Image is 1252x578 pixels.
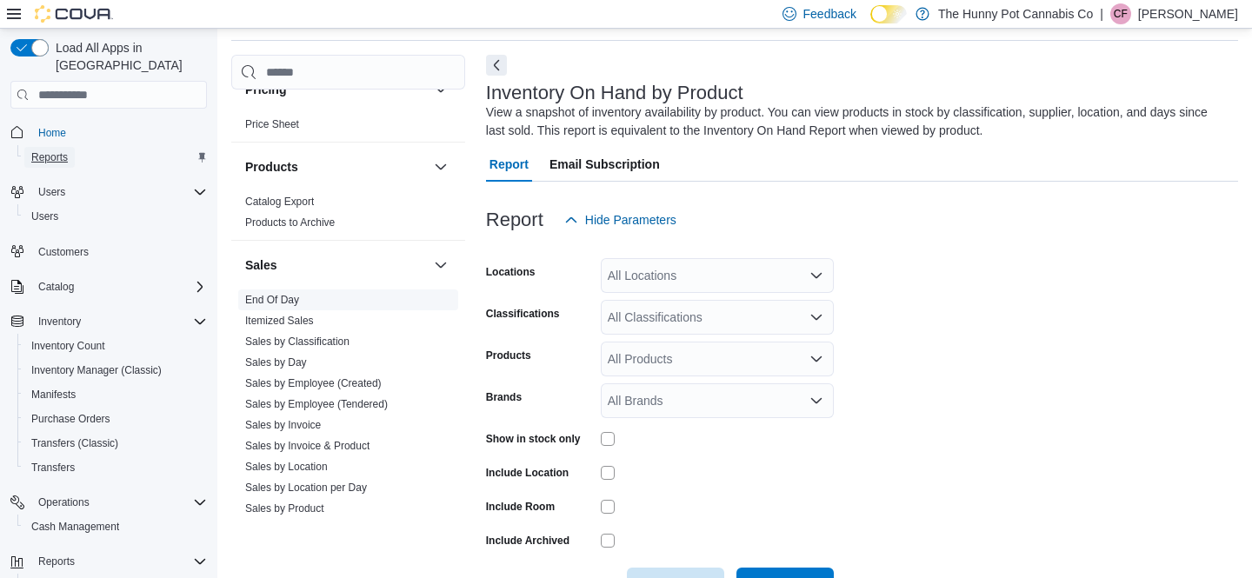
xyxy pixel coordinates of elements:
label: Products [486,349,531,362]
p: The Hunny Pot Cannabis Co [938,3,1093,24]
label: Include Room [486,500,555,514]
span: Reports [31,551,207,572]
a: Catalog Export [245,196,314,208]
span: Load All Apps in [GEOGRAPHIC_DATA] [49,39,207,74]
button: Operations [3,490,214,515]
a: Users [24,206,65,227]
span: Cash Management [24,516,207,537]
span: Reports [38,555,75,568]
span: Sales by Product [245,502,324,515]
span: Hide Parameters [585,211,676,229]
span: Catalog Export [245,195,314,209]
label: Locations [486,265,536,279]
span: Cash Management [31,520,119,534]
span: Users [31,182,207,203]
button: Transfers (Classic) [17,431,214,455]
span: Inventory Manager (Classic) [24,360,207,381]
button: Customers [3,239,214,264]
h3: Inventory On Hand by Product [486,83,743,103]
a: Cash Management [24,516,126,537]
button: Next [486,55,507,76]
button: Inventory Manager (Classic) [17,358,214,382]
span: Manifests [24,384,207,405]
a: Inventory Manager (Classic) [24,360,169,381]
span: Users [31,209,58,223]
button: Open list of options [809,394,823,408]
a: Transfers [24,457,82,478]
span: Reports [24,147,207,168]
label: Include Archived [486,534,569,548]
h3: Pricing [245,81,286,98]
button: Open list of options [809,310,823,324]
span: Transfers [31,461,75,475]
div: Callie Fraczek [1110,3,1131,24]
label: Classifications [486,307,560,321]
button: Purchase Orders [17,407,214,431]
span: Customers [38,245,89,259]
button: Products [245,158,427,176]
span: Transfers [24,457,207,478]
a: Customers [31,242,96,262]
button: Catalog [31,276,81,297]
button: Reports [31,551,82,572]
a: Sales by Location per Day [245,482,367,494]
a: End Of Day [245,294,299,306]
span: Catalog [38,280,74,294]
a: Purchase Orders [24,409,117,429]
span: Customers [31,241,207,262]
a: Reports [24,147,75,168]
span: Itemized Sales [245,314,314,328]
a: Inventory Count [24,336,112,356]
a: Sales by Day [245,356,307,369]
span: Sales by Product & Location [245,522,376,536]
h3: Sales [245,256,277,274]
span: Dark Mode [870,23,871,24]
span: Transfers (Classic) [31,436,118,450]
a: Sales by Invoice & Product [245,440,370,452]
a: Price Sheet [245,118,299,130]
p: | [1100,3,1103,24]
button: Sales [245,256,427,274]
span: Sales by Location per Day [245,481,367,495]
div: Pricing [231,114,465,142]
span: Home [31,121,207,143]
img: Cova [35,5,113,23]
button: Inventory [31,311,88,332]
label: Brands [486,390,522,404]
button: Transfers [17,455,214,480]
span: Users [24,206,207,227]
button: Reports [3,549,214,574]
button: Open list of options [809,269,823,282]
span: Users [38,185,65,199]
h3: Report [486,209,543,230]
input: Dark Mode [870,5,907,23]
button: Cash Management [17,515,214,539]
span: Transfers (Classic) [24,433,207,454]
span: Sales by Classification [245,335,350,349]
span: Purchase Orders [24,409,207,429]
span: Operations [38,495,90,509]
span: Sales by Employee (Tendered) [245,397,388,411]
a: Itemized Sales [245,315,314,327]
button: Open list of options [809,352,823,366]
span: Inventory [31,311,207,332]
span: End Of Day [245,293,299,307]
label: Include Location [486,466,569,480]
button: Manifests [17,382,214,407]
span: Catalog [31,276,207,297]
a: Products to Archive [245,216,335,229]
span: Sales by Invoice [245,418,321,432]
button: Products [430,156,451,177]
button: Users [31,182,72,203]
span: Inventory Count [24,336,207,356]
button: Sales [430,255,451,276]
span: Home [38,126,66,140]
span: Sales by Location [245,460,328,474]
span: Inventory Manager (Classic) [31,363,162,377]
button: Users [3,180,214,204]
span: Purchase Orders [31,412,110,426]
span: Operations [31,492,207,513]
button: Catalog [3,275,214,299]
button: Reports [17,145,214,169]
